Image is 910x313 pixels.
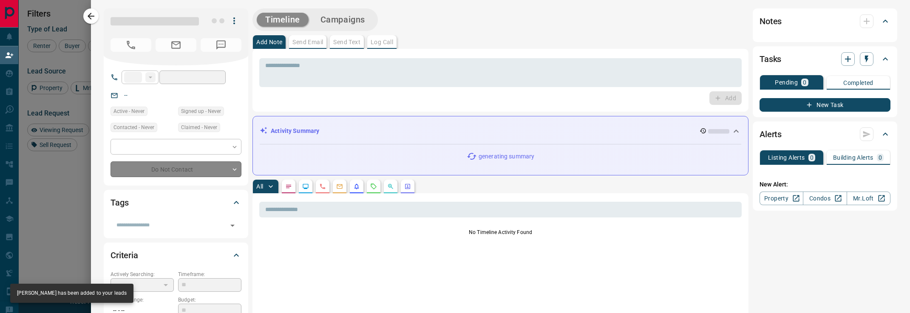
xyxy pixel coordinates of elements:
p: Add Note [256,39,282,45]
svg: Opportunities [387,183,394,190]
button: New Task [760,98,890,112]
h2: Tasks [760,52,781,66]
span: Contacted - Never [113,123,154,132]
a: Condos [803,192,847,205]
svg: Lead Browsing Activity [302,183,309,190]
p: 0 [810,155,814,161]
a: -- [124,92,128,99]
div: Tasks [760,49,890,69]
span: Claimed - Never [181,123,217,132]
p: Search Range: [111,296,174,304]
span: No Number [201,38,241,52]
h2: Tags [111,196,128,209]
div: Alerts [760,124,890,144]
p: Timeframe: [178,271,241,278]
p: Completed [843,80,873,86]
h2: Notes [760,14,782,28]
p: Pending [775,79,798,85]
h2: Criteria [111,248,138,262]
span: No Email [156,38,196,52]
a: Mr.Loft [847,192,890,205]
a: Property [760,192,803,205]
p: generating summary [479,152,534,161]
svg: Notes [285,183,292,190]
p: Activity Summary [271,127,319,135]
div: Criteria [111,245,241,265]
svg: Calls [319,183,326,190]
svg: Listing Alerts [353,183,360,190]
svg: Agent Actions [404,183,411,190]
button: Timeline [257,13,309,27]
div: Activity Summary [260,123,741,139]
p: 0 [879,155,882,161]
h2: Alerts [760,127,782,141]
span: Signed up - Never [181,107,221,116]
p: Actively Searching: [111,271,174,278]
button: Open [227,220,238,231]
button: Campaigns [312,13,374,27]
p: Building Alerts [833,155,873,161]
div: Tags [111,192,241,213]
span: Active - Never [113,107,145,116]
span: No Number [111,38,151,52]
p: No Timeline Activity Found [259,228,742,236]
svg: Emails [336,183,343,190]
p: New Alert: [760,180,890,189]
div: [PERSON_NAME] has been added to your leads [17,286,127,300]
p: Listing Alerts [768,155,805,161]
svg: Requests [370,183,377,190]
div: Notes [760,11,890,31]
p: All [256,183,263,189]
p: 0 [803,79,806,85]
div: Do Not Contact [111,161,241,177]
p: Budget: [178,296,241,304]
